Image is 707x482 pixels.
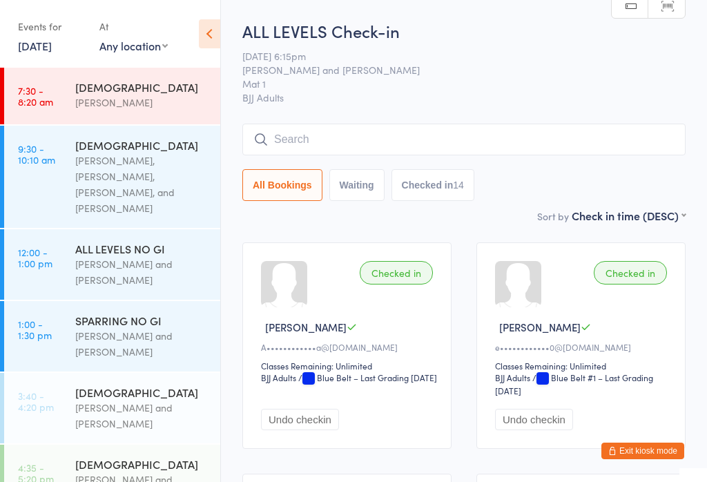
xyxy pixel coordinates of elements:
[75,313,209,328] div: SPARRING NO GI
[242,77,664,90] span: Mat 1
[329,169,385,201] button: Waiting
[242,90,686,104] span: BJJ Adults
[75,137,209,153] div: [DEMOGRAPHIC_DATA]
[4,301,220,372] a: 1:00 -1:30 pmSPARRING NO GI[PERSON_NAME] and [PERSON_NAME]
[495,341,671,353] div: e••••••••••••0@[DOMAIN_NAME]
[391,169,474,201] button: Checked in14
[99,38,168,53] div: Any location
[18,247,52,269] time: 12:00 - 1:00 pm
[18,390,54,412] time: 3:40 - 4:20 pm
[601,443,684,459] button: Exit kiosk mode
[572,208,686,223] div: Check in time (DESC)
[4,126,220,228] a: 9:30 -10:10 am[DEMOGRAPHIC_DATA][PERSON_NAME], [PERSON_NAME], [PERSON_NAME], and [PERSON_NAME]
[75,400,209,432] div: [PERSON_NAME] and [PERSON_NAME]
[242,124,686,155] input: Search
[4,373,220,443] a: 3:40 -4:20 pm[DEMOGRAPHIC_DATA][PERSON_NAME] and [PERSON_NAME]
[242,19,686,42] h2: ALL LEVELS Check-in
[75,79,209,95] div: [DEMOGRAPHIC_DATA]
[75,95,209,110] div: [PERSON_NAME]
[242,49,664,63] span: [DATE] 6:15pm
[261,409,339,430] button: Undo checkin
[18,318,52,340] time: 1:00 - 1:30 pm
[495,360,671,372] div: Classes Remaining: Unlimited
[18,15,86,38] div: Events for
[261,360,437,372] div: Classes Remaining: Unlimited
[495,372,653,396] span: / Blue Belt #1 – Last Grading [DATE]
[261,341,437,353] div: A••••••••••••a@[DOMAIN_NAME]
[75,328,209,360] div: [PERSON_NAME] and [PERSON_NAME]
[499,320,581,334] span: [PERSON_NAME]
[298,372,437,383] span: / Blue Belt – Last Grading [DATE]
[18,85,53,107] time: 7:30 - 8:20 am
[261,372,296,383] div: BJJ Adults
[594,261,667,285] div: Checked in
[4,68,220,124] a: 7:30 -8:20 am[DEMOGRAPHIC_DATA][PERSON_NAME]
[18,38,52,53] a: [DATE]
[4,229,220,300] a: 12:00 -1:00 pmALL LEVELS NO GI[PERSON_NAME] and [PERSON_NAME]
[265,320,347,334] span: [PERSON_NAME]
[453,180,464,191] div: 14
[360,261,433,285] div: Checked in
[75,385,209,400] div: [DEMOGRAPHIC_DATA]
[99,15,168,38] div: At
[75,153,209,216] div: [PERSON_NAME], [PERSON_NAME], [PERSON_NAME], and [PERSON_NAME]
[75,241,209,256] div: ALL LEVELS NO GI
[75,456,209,472] div: [DEMOGRAPHIC_DATA]
[18,143,55,165] time: 9:30 - 10:10 am
[495,409,573,430] button: Undo checkin
[75,256,209,288] div: [PERSON_NAME] and [PERSON_NAME]
[495,372,530,383] div: BJJ Adults
[242,63,664,77] span: [PERSON_NAME] and [PERSON_NAME]
[242,169,322,201] button: All Bookings
[537,209,569,223] label: Sort by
